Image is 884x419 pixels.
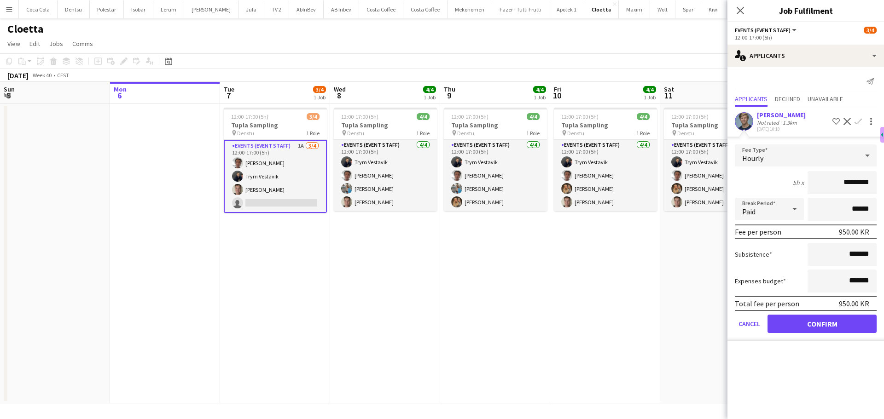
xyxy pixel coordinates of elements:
[347,130,364,137] span: Denstu
[403,0,448,18] button: Costa Coffee
[341,113,378,120] span: 12:00-17:00 (5h)
[29,40,40,48] span: Edit
[334,108,437,211] app-job-card: 12:00-17:00 (5h)4/4Tupla Sampling Denstu1 RoleEvents (Event Staff)4/412:00-17:00 (5h)Trym Vestavi...
[735,227,781,236] div: Fee per person
[334,140,437,211] app-card-role: Events (Event Staff)4/412:00-17:00 (5h)Trym Vestavik[PERSON_NAME][PERSON_NAME][PERSON_NAME]
[839,299,869,308] div: 950.00 KR
[238,0,264,18] button: Jula
[19,0,58,18] button: Coca Cola
[808,96,843,102] span: Unavailable
[30,72,53,79] span: Week 40
[554,121,657,129] h3: Tupla Sampling
[650,0,675,18] button: Wolt
[735,250,772,258] label: Subsistence
[2,90,15,101] span: 5
[664,108,767,211] app-job-card: 12:00-17:00 (5h)4/4Tupla Sampling Denstu1 RoleEvents (Event Staff)4/412:00-17:00 (5h)Trym Vestavi...
[289,0,324,18] button: AbInBev
[224,121,327,129] h3: Tupla Sampling
[526,130,540,137] span: 1 Role
[153,0,184,18] button: Lerum
[49,40,63,48] span: Jobs
[775,96,800,102] span: Declined
[637,113,650,120] span: 4/4
[231,113,268,120] span: 12:00-17:00 (5h)
[224,85,234,93] span: Tue
[735,27,791,34] span: Events (Event Staff)
[636,130,650,137] span: 1 Role
[4,38,24,50] a: View
[643,86,656,93] span: 4/4
[552,90,561,101] span: 10
[72,40,93,48] span: Comms
[444,85,455,93] span: Thu
[619,0,650,18] button: Maxim
[114,85,127,93] span: Mon
[359,0,403,18] button: Costa Coffee
[314,94,326,101] div: 1 Job
[677,130,694,137] span: Denstu
[735,315,764,333] button: Cancel
[7,22,43,36] h1: Cloetta
[46,38,67,50] a: Jobs
[554,85,561,93] span: Fri
[442,90,455,101] span: 9
[664,121,767,129] h3: Tupla Sampling
[324,0,359,18] button: AB Inbev
[675,0,701,18] button: Spar
[701,0,727,18] button: Kiwi
[554,140,657,211] app-card-role: Events (Event Staff)4/412:00-17:00 (5h)Trym Vestavik[PERSON_NAME][PERSON_NAME][PERSON_NAME]
[448,0,492,18] button: Mekonomen
[781,119,799,126] div: 1.3km
[224,108,327,213] app-job-card: 12:00-17:00 (5h)3/4Tupla Sampling Denstu1 RoleEvents (Event Staff)1A3/412:00-17:00 (5h)[PERSON_NA...
[527,113,540,120] span: 4/4
[757,126,806,132] div: [DATE] 10:18
[313,86,326,93] span: 3/4
[671,113,709,120] span: 12:00-17:00 (5h)
[7,40,20,48] span: View
[332,90,346,101] span: 8
[727,45,884,67] div: Applicants
[424,94,436,101] div: 1 Job
[554,108,657,211] app-job-card: 12:00-17:00 (5h)4/4Tupla Sampling Denstu1 RoleEvents (Event Staff)4/412:00-17:00 (5h)Trym Vestavi...
[451,113,489,120] span: 12:00-17:00 (5h)
[664,85,674,93] span: Sat
[69,38,97,50] a: Comms
[757,111,806,119] div: [PERSON_NAME]
[184,0,238,18] button: [PERSON_NAME]
[444,140,547,211] app-card-role: Events (Event Staff)4/412:00-17:00 (5h)Trym Vestavik[PERSON_NAME][PERSON_NAME][PERSON_NAME]
[112,90,127,101] span: 6
[727,5,884,17] h3: Job Fulfilment
[334,85,346,93] span: Wed
[567,130,584,137] span: Denstu
[264,0,289,18] button: TV 2
[57,72,69,79] div: CEST
[757,119,781,126] div: Not rated
[533,86,546,93] span: 4/4
[534,94,546,101] div: 1 Job
[735,299,799,308] div: Total fee per person
[742,154,763,163] span: Hourly
[584,0,619,18] button: Cloetta
[222,90,234,101] span: 7
[7,71,29,80] div: [DATE]
[768,315,877,333] button: Confirm
[417,113,430,120] span: 4/4
[444,108,547,211] app-job-card: 12:00-17:00 (5h)4/4Tupla Sampling Denstu1 RoleEvents (Event Staff)4/412:00-17:00 (5h)Trym Vestavi...
[237,130,254,137] span: Denstu
[457,130,474,137] span: Denstu
[549,0,584,18] button: Apotek 1
[306,130,320,137] span: 1 Role
[492,0,549,18] button: Fazer - Tutti Frutti
[644,94,656,101] div: 1 Job
[224,140,327,213] app-card-role: Events (Event Staff)1A3/412:00-17:00 (5h)[PERSON_NAME]Trym Vestavik[PERSON_NAME]
[334,121,437,129] h3: Tupla Sampling
[793,178,804,187] div: 5h x
[864,27,877,34] span: 3/4
[58,0,90,18] button: Dentsu
[416,130,430,137] span: 1 Role
[735,27,798,34] button: Events (Event Staff)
